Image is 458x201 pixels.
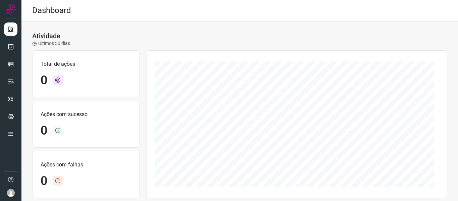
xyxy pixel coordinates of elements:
h1: 0 [41,174,47,188]
p: Últimos 30 dias [32,40,70,47]
img: Logo [6,4,16,14]
img: avatar-user-boy.jpg [7,189,15,197]
h3: Atividade [32,32,60,40]
p: Ações com falhas [41,161,131,169]
p: Total de ações [41,60,131,68]
h1: 0 [41,73,47,88]
p: Ações com sucesso [41,110,131,118]
h1: 0 [41,123,47,138]
h2: Dashboard [32,6,71,15]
